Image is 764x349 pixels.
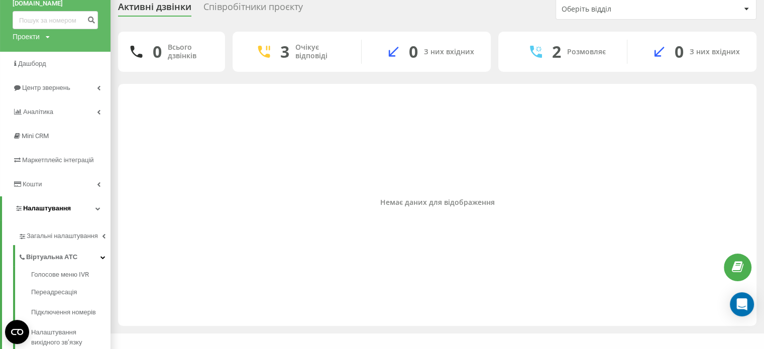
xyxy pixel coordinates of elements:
[562,5,682,14] div: Оберіть відділ
[23,108,53,115] span: Аналiтика
[295,43,346,60] div: Очікує відповіді
[730,292,754,316] div: Open Intercom Messenger
[22,156,94,164] span: Маркетплейс інтеграцій
[153,42,162,61] div: 0
[31,270,89,280] span: Голосове меню IVR
[13,11,98,29] input: Пошук за номером
[31,307,96,317] span: Підключення номерів
[26,252,77,262] span: Віртуальна АТС
[23,204,71,212] span: Налаштування
[424,48,474,56] div: З них вхідних
[5,320,29,344] button: Open CMP widget
[22,84,70,91] span: Центр звернень
[126,198,748,206] div: Немає даних для відображення
[168,43,213,60] div: Всього дзвінків
[31,282,111,302] a: Переадресація
[203,2,303,17] div: Співробітники проєкту
[690,48,740,56] div: З них вхідних
[567,48,606,56] div: Розмовляє
[31,287,77,297] span: Переадресація
[675,42,684,61] div: 0
[552,42,561,61] div: 2
[31,270,111,282] a: Голосове меню IVR
[18,224,111,245] a: Загальні налаштування
[118,2,191,17] div: Активні дзвінки
[31,302,111,322] a: Підключення номерів
[409,42,418,61] div: 0
[23,180,42,188] span: Кошти
[18,60,46,67] span: Дашборд
[13,32,40,42] div: Проекти
[31,327,105,347] span: Налаштування вихідного зв’язку
[27,231,98,241] span: Загальні налаштування
[280,42,289,61] div: 3
[18,245,111,266] a: Віртуальна АТС
[2,196,111,220] a: Налаштування
[22,132,49,140] span: Mini CRM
